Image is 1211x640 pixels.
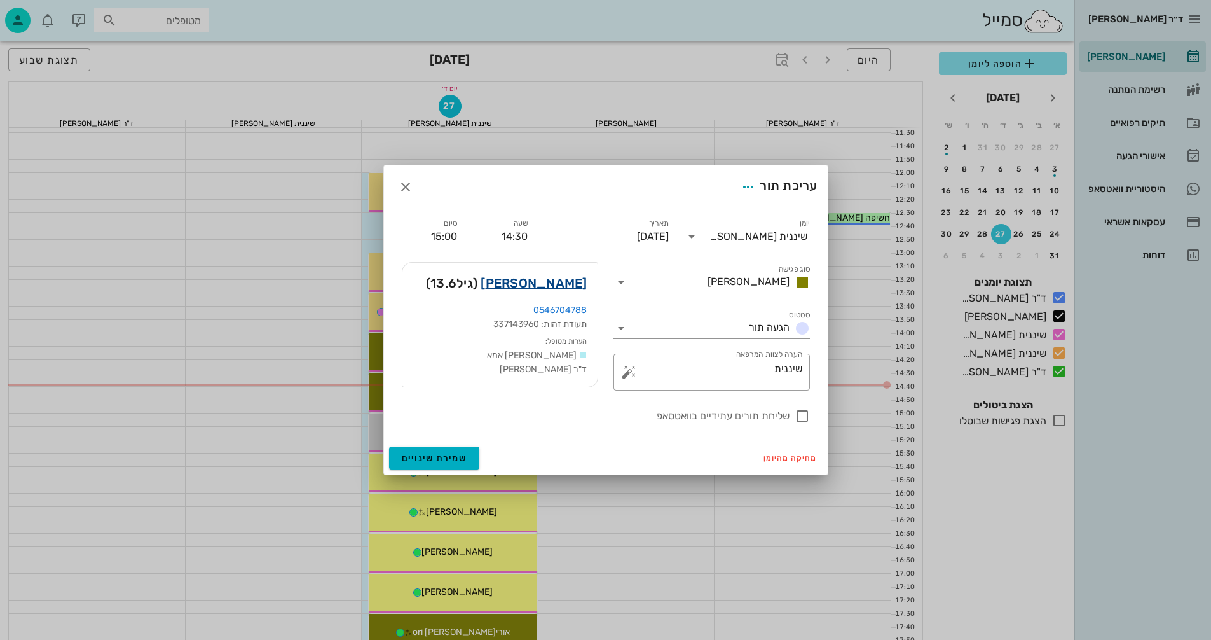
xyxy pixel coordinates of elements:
button: מחיקה מהיומן [758,449,823,467]
div: תעודת זהות: 337143960 [413,317,587,331]
span: מחיקה מהיומן [763,454,818,463]
div: סוג פגישה[PERSON_NAME] [613,272,810,293]
label: סטטוס [789,310,810,320]
label: שליחת תורים עתידיים בוואטסאפ [402,410,790,422]
span: (גיל ) [426,273,477,293]
label: סיום [444,219,457,228]
span: הגעה תור [749,321,790,333]
label: סוג פגישה [778,265,810,274]
label: יומן [799,219,810,228]
button: שמירת שינויים [389,447,480,470]
div: סטטוסהגעה תור [613,318,810,338]
span: 13.6 [430,275,456,291]
label: תאריך [648,219,669,228]
span: שמירת שינויים [402,453,467,464]
div: עריכת תור [737,176,817,198]
label: הערה לצוות המרפאה [735,350,802,359]
span: [PERSON_NAME] אמא ד"ר [PERSON_NAME] [487,350,587,375]
label: שעה [513,219,528,228]
div: יומןשיננית [PERSON_NAME] [684,226,810,247]
div: שיננית [PERSON_NAME] [710,231,807,242]
a: [PERSON_NAME] [481,273,587,293]
span: [PERSON_NAME] [708,275,790,288]
small: הערות מטופל: [545,337,587,345]
a: 0546704788 [533,305,587,316]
